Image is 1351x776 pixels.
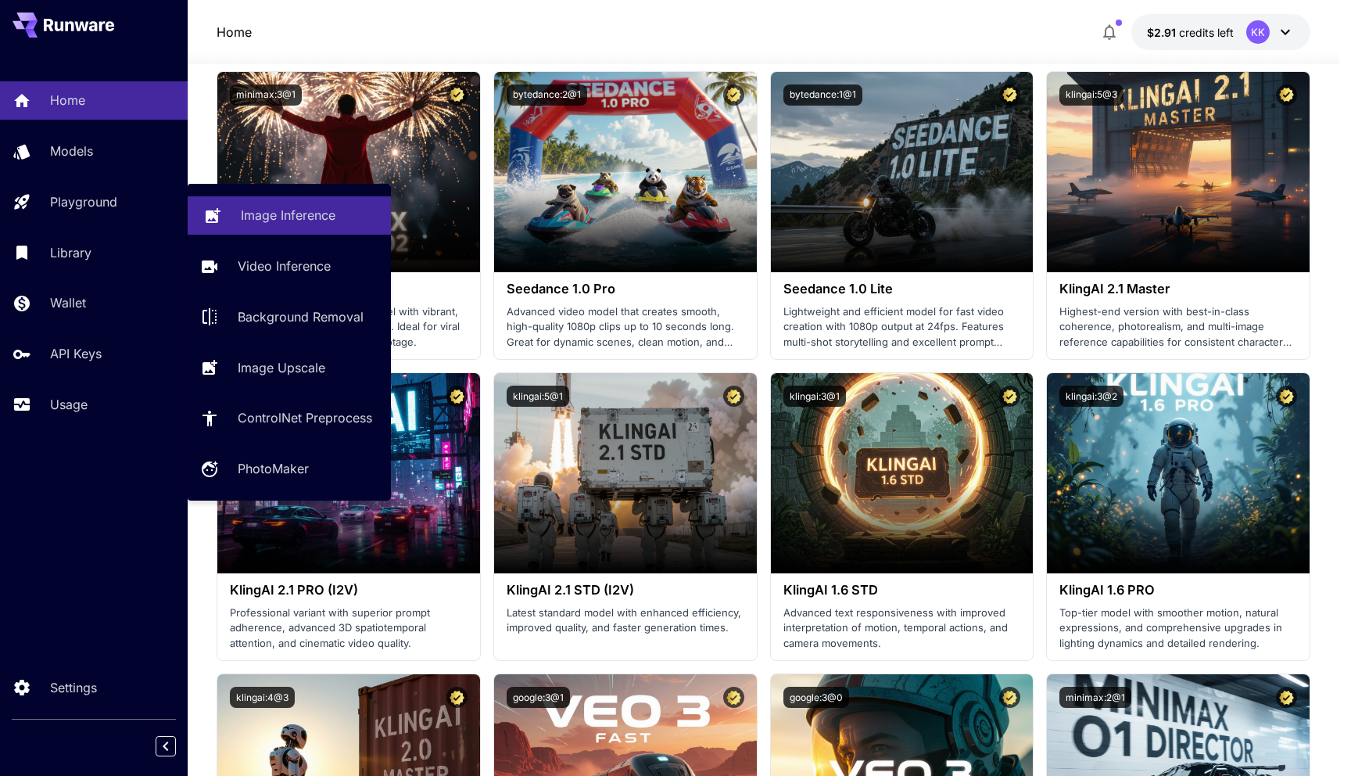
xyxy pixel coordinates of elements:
p: Image Upscale [238,358,325,377]
button: klingai:5@3 [1059,84,1123,106]
h3: KlingAI 2.1 PRO (I2V) [230,583,468,598]
p: Wallet [50,293,86,312]
button: Certified Model – Vetted for best performance and includes a commercial license. [1276,84,1297,106]
button: minimax:2@1 [1059,687,1131,708]
p: Playground [50,192,117,211]
span: $2.91 [1147,26,1179,39]
h3: KlingAI 2.1 STD (I2V) [507,583,744,598]
p: Video Inference [238,257,331,275]
div: $2.91211 [1147,24,1234,41]
p: Latest standard model with enhanced efficiency, improved quality, and faster generation times. [507,605,744,636]
button: Certified Model – Vetted for best performance and includes a commercial license. [1276,687,1297,708]
button: $2.91211 [1131,14,1310,50]
a: Image Inference [188,196,391,235]
p: Home [217,23,252,41]
nav: breadcrumb [217,23,252,41]
button: Certified Model – Vetted for best performance and includes a commercial license. [999,687,1020,708]
p: Background Removal [238,307,364,326]
button: Certified Model – Vetted for best performance and includes a commercial license. [723,84,744,106]
p: Image Inference [241,206,335,225]
p: Highest-end version with best-in-class coherence, photorealism, and multi-image reference capabil... [1059,304,1297,350]
button: minimax:3@1 [230,84,302,106]
img: alt [494,72,757,272]
button: Certified Model – Vetted for best performance and includes a commercial license. [446,687,468,708]
button: Certified Model – Vetted for best performance and includes a commercial license. [446,386,468,407]
button: klingai:3@1 [783,386,846,407]
p: Usage [50,395,88,414]
button: google:3@0 [783,687,849,708]
button: Certified Model – Vetted for best performance and includes a commercial license. [999,386,1020,407]
button: klingai:4@3 [230,687,295,708]
div: Collapse sidebar [167,732,188,760]
p: PhotoMaker [238,459,309,478]
button: Certified Model – Vetted for best performance and includes a commercial license. [723,386,744,407]
button: Collapse sidebar [156,736,176,756]
p: Advanced video model that creates smooth, high-quality 1080p clips up to 10 seconds long. Great f... [507,304,744,350]
p: Home [50,91,85,110]
p: Top-tier model with smoother motion, natural expressions, and comprehensive upgrades in lighting ... [1059,605,1297,652]
p: Models [50,142,93,160]
p: ControlNet Preprocess [238,408,372,427]
p: Professional variant with superior prompt adherence, advanced 3D spatiotemporal attention, and ci... [230,605,468,652]
h3: KlingAI 1.6 PRO [1059,583,1297,598]
p: Library [50,243,91,262]
p: Lightweight and efficient model for fast video creation with 1080p output at 24fps. Features mult... [783,304,1021,350]
img: alt [494,373,757,573]
img: alt [771,373,1034,573]
button: Certified Model – Vetted for best performance and includes a commercial license. [999,84,1020,106]
img: alt [217,72,480,272]
img: alt [1047,72,1310,272]
div: KK [1246,20,1270,44]
h3: KlingAI 1.6 STD [783,583,1021,598]
h3: Seedance 1.0 Pro [507,282,744,296]
h3: Seedance 1.0 Lite [783,282,1021,296]
a: Video Inference [188,247,391,286]
button: bytedance:1@1 [783,84,862,106]
button: bytedance:2@1 [507,84,587,106]
button: klingai:3@2 [1059,386,1123,407]
button: google:3@1 [507,687,570,708]
button: klingai:5@1 [507,386,569,407]
p: API Keys [50,344,102,363]
button: Certified Model – Vetted for best performance and includes a commercial license. [446,84,468,106]
p: Advanced text responsiveness with improved interpretation of motion, temporal actions, and camera... [783,605,1021,652]
a: PhotoMaker [188,450,391,488]
button: Certified Model – Vetted for best performance and includes a commercial license. [723,687,744,708]
p: Settings [50,678,97,697]
img: alt [771,72,1034,272]
button: Certified Model – Vetted for best performance and includes a commercial license. [1276,386,1297,407]
a: Background Removal [188,298,391,336]
a: Image Upscale [188,348,391,386]
a: ControlNet Preprocess [188,399,391,437]
span: credits left [1179,26,1234,39]
img: alt [1047,373,1310,573]
h3: KlingAI 2.1 Master [1059,282,1297,296]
